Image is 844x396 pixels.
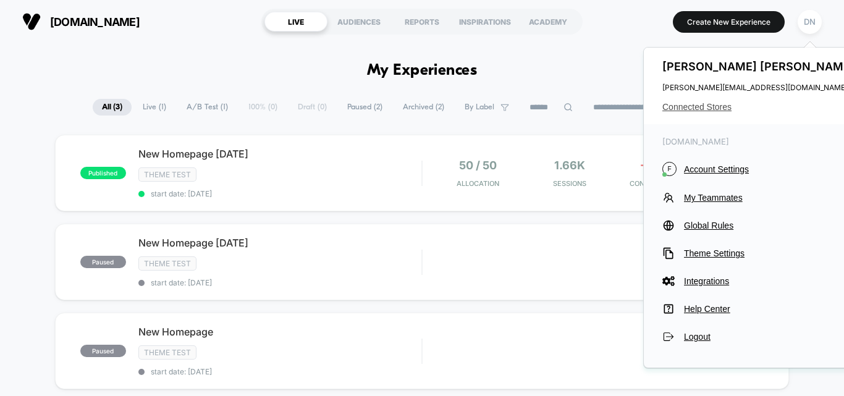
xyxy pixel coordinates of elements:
div: ACADEMY [517,12,580,32]
div: AUDIENCES [327,12,390,32]
div: LIVE [264,12,327,32]
span: Allocation [457,179,499,188]
button: DN [794,9,825,35]
button: Create New Experience [673,11,785,33]
span: Paused ( 2 ) [338,99,392,116]
i: F [662,162,677,176]
h1: My Experiences [367,62,478,80]
span: New Homepage [DATE] [138,148,421,160]
span: -8.96% [640,159,682,172]
span: Archived ( 2 ) [394,99,454,116]
span: start date: [DATE] [138,278,421,287]
span: 1.66k [554,159,585,172]
div: INSPIRATIONS [454,12,517,32]
div: REPORTS [390,12,454,32]
span: New Homepage [138,326,421,338]
span: start date: [DATE] [138,189,421,198]
span: start date: [DATE] [138,367,421,376]
span: 50 / 50 [459,159,497,172]
div: DN [798,10,822,34]
span: By Label [465,103,494,112]
span: CONVERSION RATE [618,179,704,188]
span: Sessions [526,179,612,188]
span: New Homepage [DATE] [138,237,421,249]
